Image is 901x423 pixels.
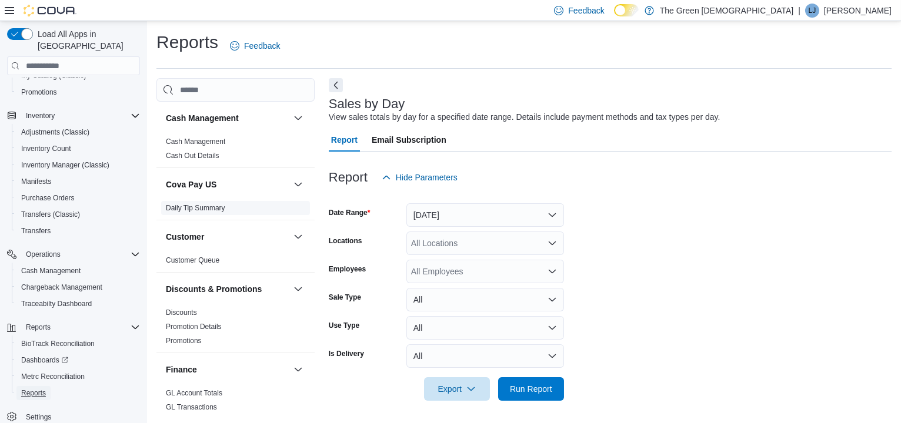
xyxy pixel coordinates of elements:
[166,179,216,190] h3: Cova Pay US
[156,305,315,352] div: Discounts & Promotions
[329,170,368,184] h3: Report
[21,320,55,334] button: Reports
[166,402,217,412] span: GL Transactions
[16,191,79,205] a: Purchase Orders
[166,322,222,331] span: Promotion Details
[21,127,89,137] span: Adjustments (Classic)
[156,135,315,167] div: Cash Management
[244,40,280,52] span: Feedback
[16,125,94,139] a: Adjustments (Classic)
[809,4,816,18] span: LJ
[156,31,218,54] h1: Reports
[21,372,85,381] span: Metrc Reconciliation
[166,112,239,124] h3: Cash Management
[16,280,107,294] a: Chargeback Management
[12,206,145,223] button: Transfers (Classic)
[16,158,114,172] a: Inventory Manager (Classic)
[510,383,552,395] span: Run Report
[329,236,362,246] label: Locations
[12,385,145,401] button: Reports
[21,266,81,276] span: Cash Management
[21,109,140,123] span: Inventory
[660,4,793,18] p: The Green [DEMOGRAPHIC_DATA]
[12,173,145,190] button: Manifests
[21,226,51,236] span: Transfers
[331,128,358,152] span: Report
[614,16,615,17] span: Dark Mode
[329,78,343,92] button: Next
[16,264,85,278] a: Cash Management
[156,386,315,419] div: Finance
[26,323,51,332] span: Reports
[568,5,604,16] span: Feedback
[12,263,145,279] button: Cash Management
[21,160,109,170] span: Inventory Manager (Classic)
[21,193,75,203] span: Purchase Orders
[21,210,80,219] span: Transfers (Classic)
[21,320,140,334] span: Reports
[16,386,140,400] span: Reports
[21,247,65,261] button: Operations
[291,362,305,377] button: Finance
[26,250,61,259] span: Operations
[16,264,140,278] span: Cash Management
[824,4,892,18] p: [PERSON_NAME]
[166,151,219,160] span: Cash Out Details
[16,370,140,384] span: Metrc Reconciliation
[21,247,140,261] span: Operations
[16,224,140,238] span: Transfers
[2,319,145,335] button: Reports
[329,97,405,111] h3: Sales by Day
[166,364,197,375] h3: Finance
[33,28,140,52] span: Load All Apps in [GEOGRAPHIC_DATA]
[156,201,315,220] div: Cova Pay US
[21,283,102,292] span: Chargeback Management
[2,108,145,124] button: Inventory
[166,179,289,190] button: Cova Pay US
[406,203,564,227] button: [DATE]
[16,297,96,311] a: Traceabilty Dashboard
[166,308,197,317] span: Discounts
[166,203,225,213] span: Daily Tip Summary
[12,352,145,368] a: Dashboards
[16,386,51,400] a: Reports
[424,377,490,401] button: Export
[26,412,51,422] span: Settings
[372,128,446,152] span: Email Subscription
[291,282,305,296] button: Discounts & Promotions
[16,142,76,156] a: Inventory Count
[24,5,76,16] img: Cova
[329,321,359,330] label: Use Type
[16,224,55,238] a: Transfers
[16,297,140,311] span: Traceabilty Dashboard
[431,377,483,401] span: Export
[329,293,361,302] label: Sale Type
[2,246,145,263] button: Operations
[166,256,219,265] span: Customer Queue
[225,34,285,58] a: Feedback
[166,112,289,124] button: Cash Management
[166,137,225,146] a: Cash Management
[21,299,92,308] span: Traceabilty Dashboard
[406,288,564,311] button: All
[166,389,222,397] a: GL Account Totals
[166,364,289,375] button: Finance
[329,349,364,358] label: Is Delivery
[805,4,819,18] div: Linda Jones
[16,125,140,139] span: Adjustments (Classic)
[291,230,305,244] button: Customer
[21,88,57,97] span: Promotions
[396,172,458,183] span: Hide Parameters
[548,267,557,276] button: Open list of options
[21,177,51,186] span: Manifests
[12,190,145,206] button: Purchase Orders
[16,370,89,384] a: Metrc Reconciliation
[166,137,225,146] span: Cash Management
[329,208,371,217] label: Date Range
[12,296,145,312] button: Traceabilty Dashboard
[548,239,557,248] button: Open list of options
[21,355,68,365] span: Dashboards
[16,191,140,205] span: Purchase Orders
[12,140,145,157] button: Inventory Count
